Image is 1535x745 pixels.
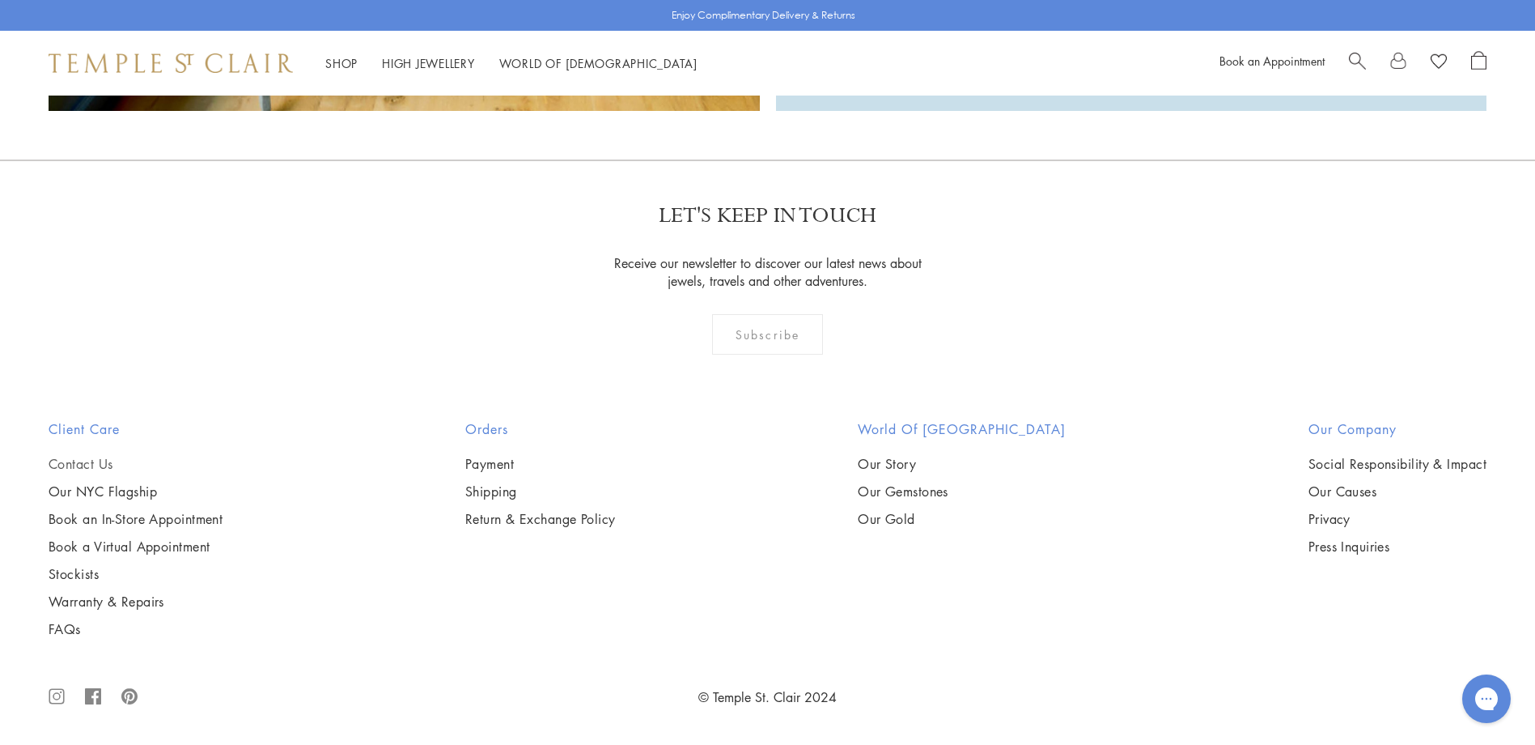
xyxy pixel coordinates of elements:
a: Press Inquiries [1308,538,1486,556]
a: Payment [465,455,616,473]
a: Our Gemstones [858,483,1066,500]
a: FAQs [49,620,223,638]
a: Stockists [49,565,223,583]
a: Our Causes [1308,483,1486,500]
p: Receive our newsletter to discover our latest news about jewels, travels and other adventures. [604,254,931,290]
a: Our Gold [858,510,1066,528]
a: View Wishlist [1431,51,1447,75]
a: World of [DEMOGRAPHIC_DATA]World of [DEMOGRAPHIC_DATA] [499,55,698,71]
h2: Client Care [49,419,223,439]
a: Warranty & Repairs [49,593,223,611]
a: Privacy [1308,510,1486,528]
p: LET'S KEEP IN TOUCH [659,202,876,230]
p: Enjoy Complimentary Delivery & Returns [672,7,855,23]
a: Search [1349,51,1366,75]
a: Book a Virtual Appointment [49,538,223,556]
h2: World of [GEOGRAPHIC_DATA] [858,419,1066,439]
a: Shipping [465,483,616,500]
nav: Main navigation [325,53,698,74]
img: Temple St. Clair [49,53,293,73]
a: Book an In-Store Appointment [49,510,223,528]
iframe: Gorgias live chat messenger [1454,669,1519,729]
a: ShopShop [325,55,358,71]
a: Our Story [858,455,1066,473]
a: High JewelleryHigh Jewellery [382,55,475,71]
h2: Orders [465,419,616,439]
a: Return & Exchange Policy [465,510,616,528]
a: © Temple St. Clair 2024 [698,688,837,706]
h2: Our Company [1308,419,1486,439]
a: Contact Us [49,455,223,473]
a: Book an Appointment [1219,53,1325,69]
div: Subscribe [712,314,823,355]
a: Our NYC Flagship [49,483,223,500]
a: Social Responsibility & Impact [1308,455,1486,473]
a: Open Shopping Bag [1471,51,1486,75]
